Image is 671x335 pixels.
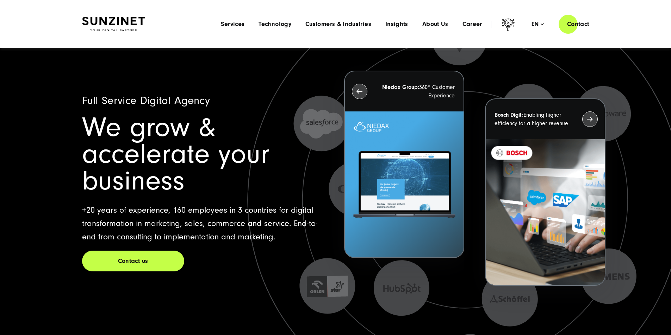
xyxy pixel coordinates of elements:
[82,17,145,32] img: SUNZINET Full Service Digital Agentur
[495,112,523,118] strong: Bosch Digit:
[259,21,291,28] a: Technology
[462,21,482,28] a: Career
[221,21,244,28] a: Services
[485,98,605,286] button: Bosch Digit:Enabling higher efficiency for a higher revenue recent-project_BOSCH_2024-03
[82,251,184,271] a: Contact us
[345,111,464,257] img: Letztes Projekt von Niedax. Ein Laptop auf dem die Niedax Website geöffnet ist, auf blauem Hinter...
[82,114,327,194] h1: We grow & accelerate your business
[385,21,408,28] a: Insights
[532,21,544,28] div: en
[559,14,598,34] a: Contact
[486,139,604,285] img: recent-project_BOSCH_2024-03
[82,204,327,244] p: +20 years of experience, 160 employees in 3 countries for digital transformation in marketing, sa...
[422,21,448,28] a: About Us
[305,21,371,28] a: Customers & Industries
[380,83,455,100] p: 360° Customer Experience
[495,111,569,128] p: Enabling higher efficiency for a higher revenue
[344,71,464,258] button: Niedax Group:360° Customer Experience Letztes Projekt von Niedax. Ein Laptop auf dem die Niedax W...
[82,94,210,107] span: Full Service Digital Agency
[382,84,419,90] strong: Niedax Group:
